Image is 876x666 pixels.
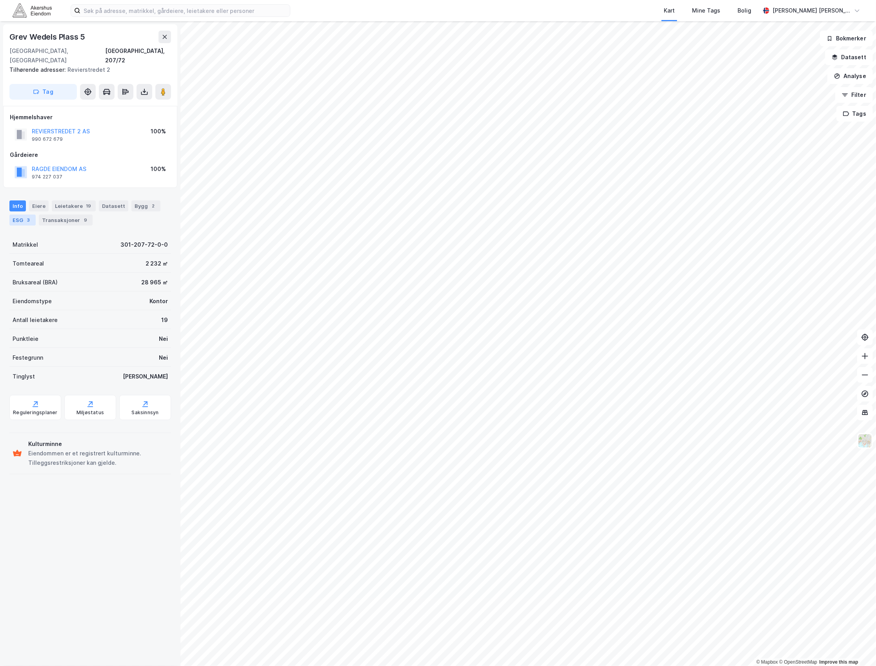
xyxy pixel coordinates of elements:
[738,6,751,15] div: Bolig
[151,127,166,136] div: 100%
[13,259,44,268] div: Tomteareal
[159,353,168,362] div: Nei
[120,240,168,249] div: 301-207-72-0-0
[837,628,876,666] div: Kontrollprogram for chat
[80,5,290,16] input: Søk på adresse, matrikkel, gårdeiere, leietakere eller personer
[28,439,168,449] div: Kulturminne
[664,6,675,15] div: Kart
[13,4,52,17] img: akershus-eiendom-logo.9091f326c980b4bce74ccdd9f866810c.svg
[9,46,105,65] div: [GEOGRAPHIC_DATA], [GEOGRAPHIC_DATA]
[9,65,165,75] div: Revierstredet 2
[149,297,168,306] div: Kontor
[159,334,168,344] div: Nei
[772,6,851,15] div: [PERSON_NAME] [PERSON_NAME]
[146,259,168,268] div: 2 232 ㎡
[84,202,93,210] div: 19
[13,353,43,362] div: Festegrunn
[141,278,168,287] div: 28 965 ㎡
[820,31,873,46] button: Bokmerker
[52,200,96,211] div: Leietakere
[825,49,873,65] button: Datasett
[827,68,873,84] button: Analyse
[10,150,171,160] div: Gårdeiere
[9,200,26,211] div: Info
[820,659,858,665] a: Improve this map
[151,164,166,174] div: 100%
[149,202,157,210] div: 2
[10,113,171,122] div: Hjemmelshaver
[858,433,872,448] img: Z
[779,659,817,665] a: OpenStreetMap
[25,216,33,224] div: 3
[76,409,104,416] div: Miljøstatus
[32,174,62,180] div: 974 227 037
[132,409,159,416] div: Saksinnsyn
[39,215,93,226] div: Transaksjoner
[131,200,160,211] div: Bygg
[836,106,873,122] button: Tags
[82,216,89,224] div: 9
[13,278,58,287] div: Bruksareal (BRA)
[13,240,38,249] div: Matrikkel
[32,136,63,142] div: 990 672 679
[123,372,168,381] div: [PERSON_NAME]
[9,66,67,73] span: Tilhørende adresser:
[835,87,873,103] button: Filter
[99,200,128,211] div: Datasett
[13,315,58,325] div: Antall leietakere
[13,409,57,416] div: Reguleringsplaner
[28,449,168,468] div: Eiendommen er et registrert kulturminne. Tilleggsrestriksjoner kan gjelde.
[756,659,778,665] a: Mapbox
[13,297,52,306] div: Eiendomstype
[9,84,77,100] button: Tag
[105,46,171,65] div: [GEOGRAPHIC_DATA], 207/72
[13,334,38,344] div: Punktleie
[13,372,35,381] div: Tinglyst
[161,315,168,325] div: 19
[837,628,876,666] iframe: Chat Widget
[9,215,36,226] div: ESG
[9,31,87,43] div: Grev Wedels Plass 5
[29,200,49,211] div: Eiere
[692,6,720,15] div: Mine Tags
